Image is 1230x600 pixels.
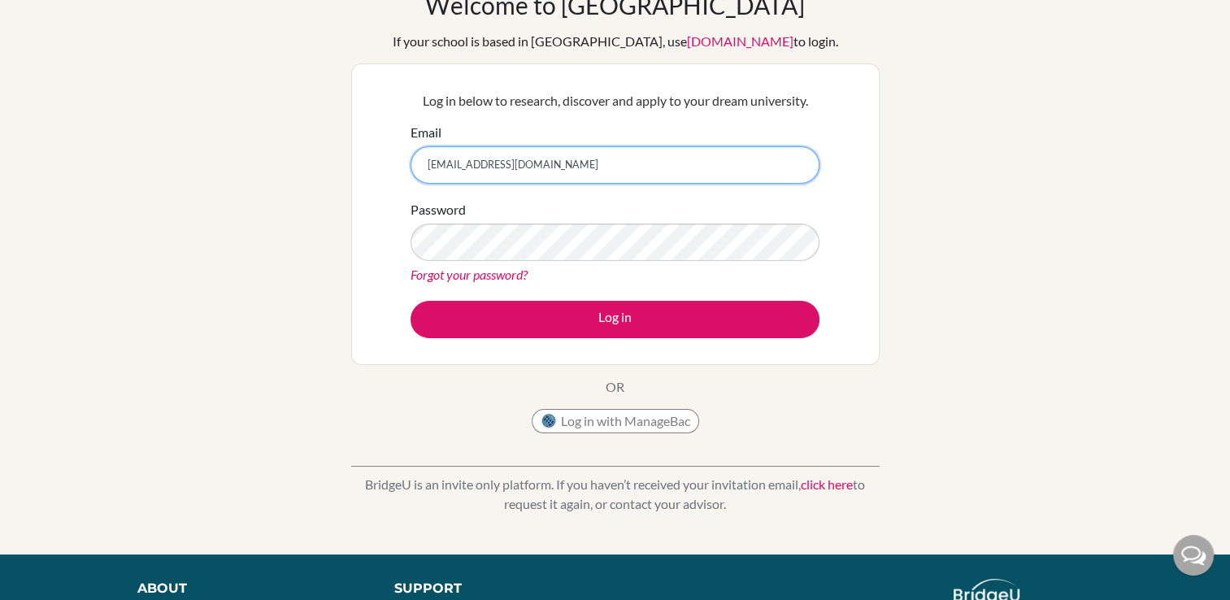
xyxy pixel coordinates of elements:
[393,32,838,51] div: If your school is based in [GEOGRAPHIC_DATA], use to login.
[36,11,80,26] span: Ayuda
[411,123,441,142] label: Email
[411,91,819,111] p: Log in below to research, discover and apply to your dream university.
[687,33,793,49] a: [DOMAIN_NAME]
[801,476,853,492] a: click here
[137,579,358,598] div: About
[394,579,598,598] div: Support
[411,301,819,338] button: Log in
[351,475,880,514] p: BridgeU is an invite only platform. If you haven’t received your invitation email, to request it ...
[606,377,624,397] p: OR
[532,409,699,433] button: Log in with ManageBac
[411,200,466,220] label: Password
[411,267,528,282] a: Forgot your password?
